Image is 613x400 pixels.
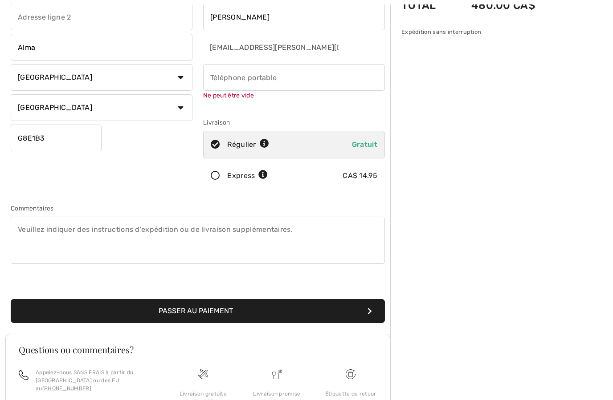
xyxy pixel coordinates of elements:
[203,118,385,127] div: Livraison
[42,385,91,392] a: [PHONE_NUMBER]
[346,369,356,379] img: Livraison gratuite dès 99$
[11,204,385,213] div: Commentaires
[203,34,339,61] input: Courriel
[11,34,192,61] input: Ville
[11,299,385,323] button: Passer au paiement
[11,125,102,151] input: Code Postal
[272,369,282,379] img: Livraison promise sans frais de dédouanement surprise&nbsp;!
[227,139,269,150] div: Régulier
[11,4,192,30] input: Adresse ligne 2
[203,64,385,91] input: Téléphone portable
[19,345,377,354] h3: Questions ou commentaires?
[203,4,385,30] input: Nom de famille
[203,91,385,100] div: Ne peut être vide
[36,368,155,392] p: Appelez-nous SANS FRAIS à partir du [GEOGRAPHIC_DATA] ou des EU au
[343,170,377,181] div: CA$ 14.95
[352,140,377,149] span: Gratuit
[401,28,535,36] div: Expédition sans interruption
[19,370,29,380] img: call
[227,170,268,181] div: Express
[198,369,208,379] img: Livraison gratuite dès 99$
